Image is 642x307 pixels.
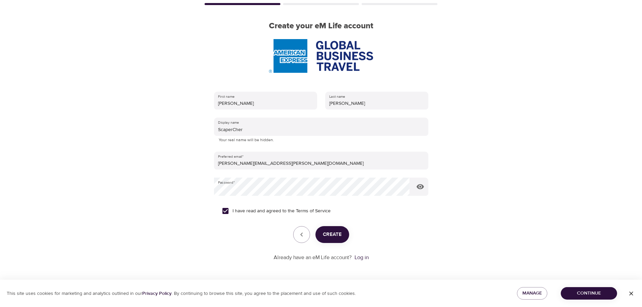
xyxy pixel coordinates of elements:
[219,137,424,144] p: Your real name will be hidden.
[203,21,439,31] h2: Create your eM Life account
[517,287,547,300] button: Manage
[269,39,373,73] img: AmEx%20GBT%20logo.png
[522,289,542,298] span: Manage
[274,254,352,262] p: Already have an eM Life account?
[566,289,612,298] span: Continue
[323,230,342,239] span: Create
[233,208,331,215] span: I have read and agreed to the
[296,208,331,215] a: Terms of Service
[315,226,349,243] button: Create
[355,254,369,261] a: Log in
[561,287,617,300] button: Continue
[142,290,172,297] a: Privacy Policy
